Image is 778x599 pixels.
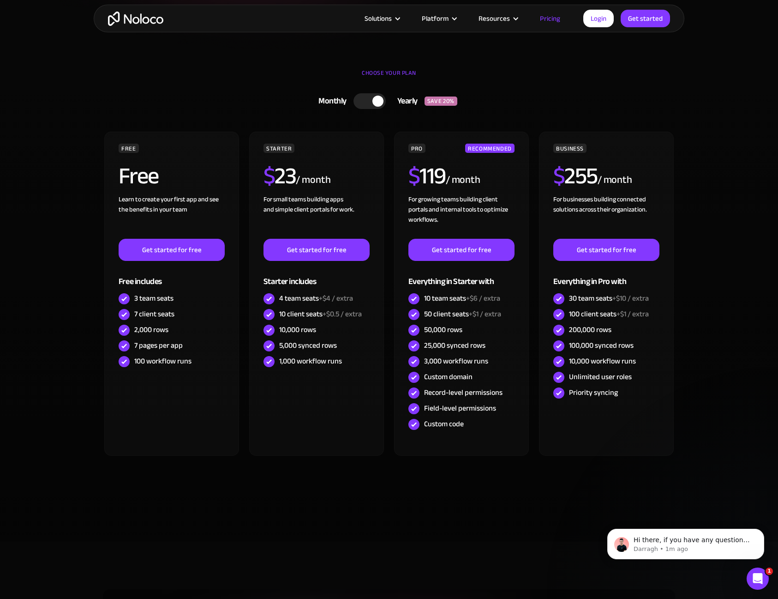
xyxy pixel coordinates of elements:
[593,509,778,574] iframe: Intercom notifications message
[422,12,449,24] div: Platform
[424,293,500,303] div: 10 team seats
[134,356,192,366] div: 100 workflow runs
[621,10,670,27] a: Get started
[424,403,496,413] div: Field-level permissions
[134,293,174,303] div: 3 team seats
[424,387,503,398] div: Record-level permissions
[569,293,649,303] div: 30 team seats
[553,154,565,198] span: $
[263,261,370,291] div: Starter includes
[569,309,649,319] div: 100 client seats
[307,94,353,108] div: Monthly
[766,568,773,575] span: 1
[408,239,515,261] a: Get started for free
[479,12,510,24] div: Resources
[134,309,174,319] div: 7 client seats
[553,144,586,153] div: BUSINESS
[410,12,467,24] div: Platform
[569,340,634,351] div: 100,000 synced rows
[569,356,636,366] div: 10,000 workflow runs
[134,325,168,335] div: 2,000 rows
[569,325,611,335] div: 200,000 rows
[616,307,649,321] span: +$1 / extra
[119,164,159,188] h2: Free
[319,291,353,305] span: +$4 / extra
[569,387,618,398] div: Priority syncing
[598,173,632,188] div: / month
[424,372,473,382] div: Custom domain
[469,307,501,321] span: +$1 / extra
[466,291,500,305] span: +$6 / extra
[528,12,572,24] a: Pricing
[386,94,425,108] div: Yearly
[424,325,462,335] div: 50,000 rows
[279,356,342,366] div: 1,000 workflow runs
[612,291,649,305] span: +$10 / extra
[108,12,163,26] a: home
[279,340,337,351] div: 5,000 synced rows
[467,12,528,24] div: Resources
[365,12,392,24] div: Solutions
[263,194,370,239] div: For small teams building apps and simple client portals for work. ‍
[263,144,294,153] div: STARTER
[119,261,225,291] div: Free includes
[465,144,515,153] div: RECOMMENDED
[279,325,316,335] div: 10,000 rows
[747,568,769,590] iframe: Intercom live chat
[569,372,632,382] div: Unlimited user roles
[263,164,296,188] h2: 23
[408,144,425,153] div: PRO
[119,194,225,239] div: Learn to create your first app and see the benefits in your team ‍
[408,164,446,188] h2: 119
[424,419,464,429] div: Custom code
[553,261,659,291] div: Everything in Pro with
[424,356,488,366] div: 3,000 workflow runs
[424,340,485,351] div: 25,000 synced rows
[424,309,501,319] div: 50 client seats
[408,194,515,239] div: For growing teams building client portals and internal tools to optimize workflows.
[103,66,675,89] div: CHOOSE YOUR PLAN
[296,173,330,188] div: / month
[263,154,275,198] span: $
[119,239,225,261] a: Get started for free
[425,97,457,106] div: SAVE 20%
[353,12,410,24] div: Solutions
[553,194,659,239] div: For businesses building connected solutions across their organization. ‍
[446,173,480,188] div: / month
[553,239,659,261] a: Get started for free
[323,307,362,321] span: +$0.5 / extra
[263,239,370,261] a: Get started for free
[408,154,420,198] span: $
[279,309,362,319] div: 10 client seats
[583,10,614,27] a: Login
[279,293,353,303] div: 4 team seats
[119,144,139,153] div: FREE
[408,261,515,291] div: Everything in Starter with
[553,164,598,188] h2: 255
[134,340,183,351] div: 7 pages per app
